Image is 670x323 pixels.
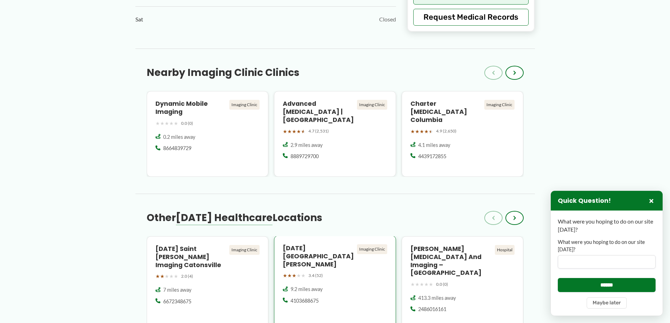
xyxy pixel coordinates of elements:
h4: [DATE] Saint [PERSON_NAME] Imaging Catonsville [155,245,227,269]
span: 4.1 miles away [418,142,450,149]
span: ★ [415,280,420,289]
span: ★ [420,127,424,136]
div: Imaging Clinic [484,100,515,110]
span: ★ [292,127,296,136]
span: ★ [155,272,160,281]
span: ★ [292,271,296,280]
span: ★ [283,127,287,136]
a: Charter [MEDICAL_DATA] Columbia Imaging Clinic ★★★★★ 4.9 (2,650) 4.1 miles away 4439172855 [402,91,524,177]
div: Hospital [495,245,515,255]
span: 413.3 miles away [418,295,456,302]
span: ★ [287,127,292,136]
span: ‹ [492,214,495,222]
p: What were you hoping to do on our site [DATE]? [558,218,656,233]
a: Dynamic Mobile Imaging Imaging Clinic ★★★★★ 0.0 (0) 0.2 miles away 8664839729 [147,91,269,177]
h4: [DATE] [GEOGRAPHIC_DATA][PERSON_NAME] [283,244,354,269]
span: 0.2 miles away [163,134,195,141]
label: What were you hoping to do on our site [DATE]? [558,239,656,253]
span: 8664839729 [163,145,191,152]
span: 4439172855 [418,153,446,160]
span: Sat [135,14,143,25]
h3: Other Locations [147,212,322,224]
span: ★ [420,280,424,289]
span: 3.4 (52) [308,272,323,279]
span: 0.0 (0) [436,280,448,288]
button: › [505,211,524,225]
span: ★ [415,127,420,136]
h4: [PERSON_NAME] [MEDICAL_DATA] and Imaging – [GEOGRAPHIC_DATA] [410,245,492,277]
span: ★ [429,127,433,136]
span: 4103688675 [291,297,319,304]
span: ★ [296,127,301,136]
button: ‹ [484,211,503,225]
span: ★ [287,271,292,280]
span: ★ [160,119,165,128]
span: ★ [169,272,174,281]
span: ★ [165,119,169,128]
span: ★ [410,280,415,289]
button: › [505,66,524,80]
span: ‹ [492,69,495,77]
span: ★ [301,127,306,136]
span: [DATE] Healthcare [176,211,273,225]
span: 2.9 miles away [291,142,323,149]
span: 0.0 (0) [181,119,193,127]
h3: Quick Question! [558,197,611,205]
span: 8889729700 [291,153,319,160]
span: ★ [429,280,433,289]
span: ★ [283,271,287,280]
h4: Advanced [MEDICAL_DATA] | [GEOGRAPHIC_DATA] [283,100,354,124]
span: ★ [155,119,160,128]
h4: Dynamic Mobile Imaging [155,100,227,116]
a: Advanced [MEDICAL_DATA] | [GEOGRAPHIC_DATA] Imaging Clinic ★★★★★ 4.7 (2,531) 2.9 miles away 88897... [274,91,396,177]
span: ★ [160,272,165,281]
span: ★ [424,280,429,289]
span: ★ [296,271,301,280]
h3: Nearby Imaging Clinic Clinics [147,66,299,79]
div: Imaging Clinic [357,100,387,110]
span: 4.9 (2,650) [436,127,457,135]
span: ★ [301,271,306,280]
button: Maybe later [587,297,627,309]
span: ★ [165,272,169,281]
div: Imaging Clinic [229,245,260,255]
span: ★ [424,127,429,136]
span: 6672348675 [163,298,191,305]
span: 2486016161 [418,306,446,313]
h4: Charter [MEDICAL_DATA] Columbia [410,100,482,124]
span: › [513,69,516,77]
div: Imaging Clinic [357,244,387,254]
span: 7 miles away [163,286,191,293]
button: Request Medical Records [413,9,529,26]
span: ★ [410,127,415,136]
button: ‹ [484,66,503,80]
span: 9.2 miles away [291,286,323,293]
span: ★ [174,272,178,281]
span: 4.7 (2,531) [308,127,329,135]
span: Closed [379,14,396,25]
span: 2.0 (4) [181,272,193,280]
span: › [513,214,516,222]
div: Imaging Clinic [229,100,260,110]
button: Close [647,196,656,205]
span: ★ [169,119,174,128]
span: ★ [174,119,178,128]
